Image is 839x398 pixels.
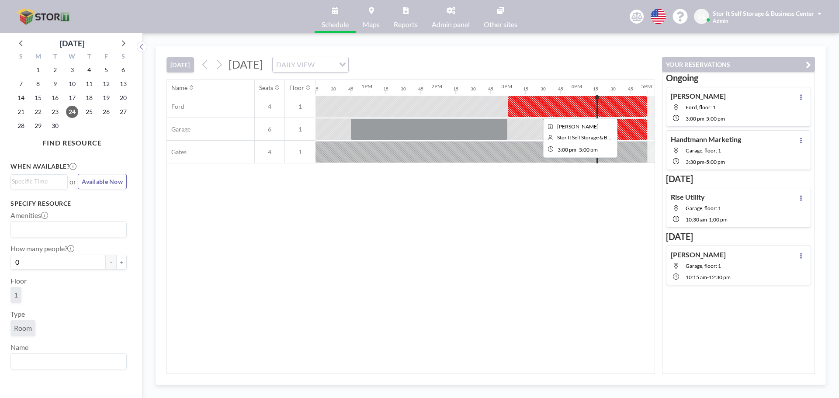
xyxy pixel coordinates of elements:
[707,216,709,223] span: -
[32,64,44,76] span: Monday, September 1, 2025
[32,120,44,132] span: Monday, September 29, 2025
[66,64,78,76] span: Wednesday, September 3, 2025
[117,106,129,118] span: Saturday, September 27, 2025
[671,135,741,144] h4: Handtmann Marketing
[255,125,284,133] span: 6
[709,274,731,280] span: 12:30 PM
[11,222,126,237] div: Search for option
[541,86,546,92] div: 30
[60,37,84,49] div: [DATE]
[32,92,44,104] span: Monday, September 15, 2025
[557,123,599,130] span: Brian
[713,10,814,17] span: Stor It Self Storage & Business Center
[671,92,726,100] h4: [PERSON_NAME]
[628,86,633,92] div: 45
[10,211,48,220] label: Amenities
[577,146,579,153] span: -
[671,250,726,259] h4: [PERSON_NAME]
[523,86,528,92] div: 15
[14,291,18,299] span: 1
[14,324,32,332] span: Room
[557,134,611,141] span: Stor It Self Storage & Business Center
[686,147,721,154] span: Garage, floor: 1
[322,21,349,28] span: Schedule
[12,224,121,235] input: Search for option
[100,78,112,90] span: Friday, September 12, 2025
[593,86,598,92] div: 15
[488,86,493,92] div: 45
[394,21,418,28] span: Reports
[12,356,121,367] input: Search for option
[116,255,127,270] button: +
[83,64,95,76] span: Thursday, September 4, 2025
[285,125,315,133] span: 1
[229,58,263,71] span: [DATE]
[83,78,95,90] span: Thursday, September 11, 2025
[317,59,334,70] input: Search for option
[83,92,95,104] span: Thursday, September 18, 2025
[66,106,78,118] span: Wednesday, September 24, 2025
[11,175,67,188] div: Search for option
[432,21,470,28] span: Admin panel
[401,86,406,92] div: 30
[348,86,354,92] div: 45
[64,52,81,63] div: W
[706,115,725,122] span: 5:00 PM
[501,83,512,90] div: 3PM
[47,52,64,63] div: T
[579,146,598,153] span: 5:00 PM
[686,274,707,280] span: 10:15 AM
[49,64,61,76] span: Tuesday, September 2, 2025
[30,52,47,63] div: M
[49,120,61,132] span: Tuesday, September 30, 2025
[10,343,28,352] label: Name
[100,64,112,76] span: Friday, September 5, 2025
[114,52,132,63] div: S
[259,84,273,92] div: Seats
[610,86,616,92] div: 30
[418,86,423,92] div: 45
[15,92,27,104] span: Sunday, September 14, 2025
[431,83,442,90] div: 2PM
[167,103,184,111] span: Ford
[69,177,76,186] span: or
[15,106,27,118] span: Sunday, September 21, 2025
[10,200,127,208] h3: Specify resource
[80,52,97,63] div: T
[10,310,25,318] label: Type
[686,115,704,122] span: 3:00 PM
[363,21,380,28] span: Maps
[166,57,194,73] button: [DATE]
[558,146,576,153] span: 3:00 PM
[83,106,95,118] span: Thursday, September 25, 2025
[331,86,336,92] div: 30
[285,148,315,156] span: 1
[167,148,187,156] span: Gates
[14,8,74,25] img: organization-logo
[10,135,134,147] h4: FIND RESOURCE
[106,255,116,270] button: -
[706,159,725,165] span: 5:00 PM
[666,173,811,184] h3: [DATE]
[698,13,706,21] span: S&
[686,263,721,269] span: Garage, floor: 1
[117,78,129,90] span: Saturday, September 13, 2025
[49,106,61,118] span: Tuesday, September 23, 2025
[100,106,112,118] span: Friday, September 26, 2025
[671,193,705,201] h4: Rise Utility
[78,174,127,189] button: Available Now
[662,57,815,72] button: YOUR RESERVATIONS
[100,92,112,104] span: Friday, September 19, 2025
[11,354,126,369] div: Search for option
[10,277,27,285] label: Floor
[686,205,721,211] span: Garage, floor: 1
[15,120,27,132] span: Sunday, September 28, 2025
[66,78,78,90] span: Wednesday, September 10, 2025
[285,103,315,111] span: 1
[558,86,563,92] div: 45
[255,103,284,111] span: 4
[15,78,27,90] span: Sunday, September 7, 2025
[49,78,61,90] span: Tuesday, September 9, 2025
[255,148,284,156] span: 4
[273,57,348,72] div: Search for option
